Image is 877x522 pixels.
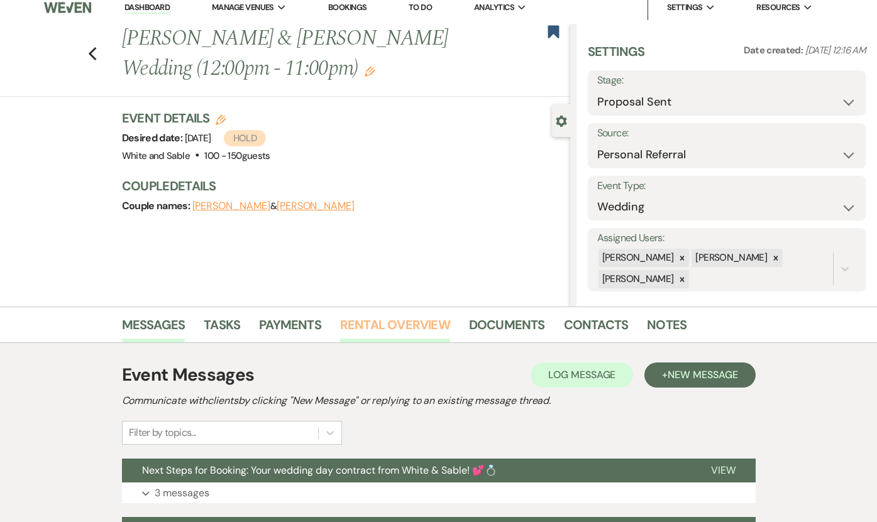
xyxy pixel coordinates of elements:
[224,130,266,146] span: Hold
[124,2,170,14] a: Dashboard
[597,177,856,195] label: Event Type:
[340,315,450,342] a: Rental Overview
[122,459,691,482] button: Next Steps for Booking: Your wedding day contract from White & Sable! 💕💍
[556,114,567,126] button: Close lead details
[122,109,270,127] h3: Event Details
[122,362,255,388] h1: Event Messages
[805,44,866,57] span: [DATE] 12:16 AM
[597,124,856,143] label: Source:
[204,315,240,342] a: Tasks
[204,150,270,162] span: 100 - 150 guests
[756,1,800,14] span: Resources
[142,464,497,477] span: Next Steps for Booking: Your wedding day contract from White & Sable! 💕💍
[122,150,190,162] span: White and Sable
[588,43,645,70] h3: Settings
[365,65,375,77] button: Edit
[469,315,545,342] a: Documents
[155,485,209,501] p: 3 messages
[192,201,270,211] button: [PERSON_NAME]
[597,72,856,90] label: Stage:
[122,393,756,408] h2: Communicate with clients by clicking "New Message" or replying to an existing message thread.
[259,315,321,342] a: Payments
[122,199,192,212] span: Couple names:
[691,459,756,482] button: View
[692,249,769,267] div: [PERSON_NAME]
[744,44,805,57] span: Date created:
[409,2,432,13] a: To Do
[122,131,185,144] span: Desired date:
[667,1,703,14] span: Settings
[548,368,615,381] span: Log Message
[129,425,196,440] div: Filter by topics...
[597,229,856,247] label: Assigned Users:
[122,24,476,84] h1: [PERSON_NAME] & [PERSON_NAME] Wedding (12:00pm - 11:00pm)
[564,315,629,342] a: Contacts
[647,315,687,342] a: Notes
[212,1,274,14] span: Manage Venues
[122,177,558,195] h3: Couple Details
[711,464,736,477] span: View
[122,482,756,504] button: 3 messages
[328,2,367,13] a: Bookings
[598,270,676,288] div: [PERSON_NAME]
[598,249,676,267] div: [PERSON_NAME]
[185,132,267,144] span: [DATE]
[531,362,633,388] button: Log Message
[474,1,514,14] span: Analytics
[277,201,355,211] button: [PERSON_NAME]
[192,200,355,212] span: &
[644,362,755,388] button: +New Message
[122,315,185,342] a: Messages
[668,368,737,381] span: New Message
